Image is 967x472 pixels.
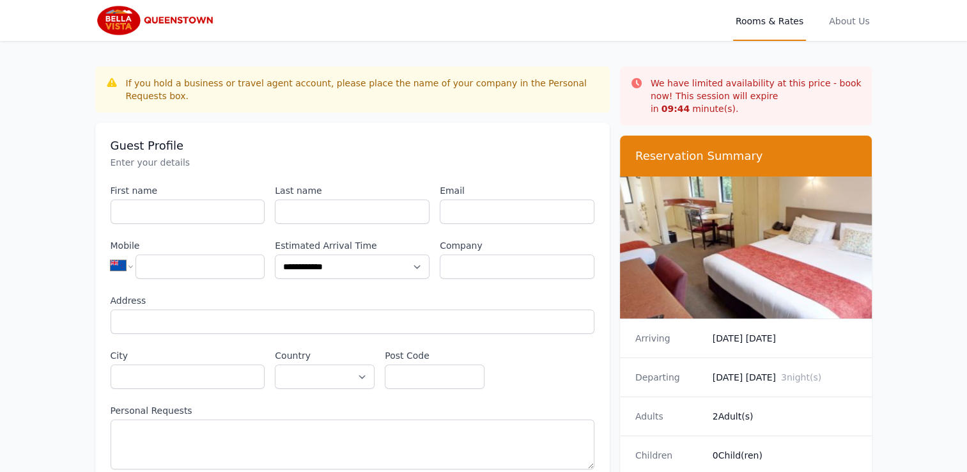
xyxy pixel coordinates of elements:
p: We have limited availability at this price - book now! This session will expire in minute(s). [651,77,862,115]
h3: Reservation Summary [635,148,857,164]
label: Mobile [111,239,265,252]
span: 3 night(s) [781,372,821,382]
label: Estimated Arrival Time [275,239,429,252]
label: Company [440,239,594,252]
dt: Adults [635,410,702,423]
label: First name [111,184,265,197]
dd: 0 Child(ren) [713,449,857,462]
label: Email [440,184,594,197]
div: If you hold a business or travel agent account, please place the name of your company in the Pers... [126,77,600,102]
img: Bella Vista Queenstown [95,5,218,36]
p: Enter your details [111,156,594,169]
dt: Arriving [635,332,702,345]
h3: Guest Profile [111,138,594,153]
label: City [111,349,265,362]
dt: Children [635,449,702,462]
dt: Departing [635,371,702,384]
dd: [DATE] [DATE] [713,332,857,345]
dd: [DATE] [DATE] [713,371,857,384]
strong: 09 : 44 [661,104,690,114]
label: Personal Requests [111,404,594,417]
label: Post Code [385,349,484,362]
label: Address [111,294,594,307]
img: Full Kitchen Studio [620,177,872,319]
label: Last name [275,184,429,197]
label: Country [275,349,375,362]
dd: 2 Adult(s) [713,410,857,423]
